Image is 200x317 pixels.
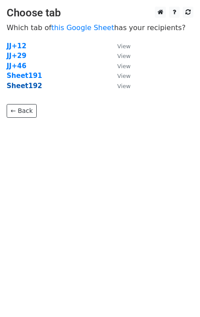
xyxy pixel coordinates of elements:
[7,62,27,70] a: JJ+46
[7,7,193,19] h3: Choose tab
[7,72,42,80] a: Sheet191
[108,42,131,50] a: View
[108,72,131,80] a: View
[117,83,131,89] small: View
[7,42,27,50] a: JJ+12
[117,53,131,59] small: View
[7,82,42,90] a: Sheet192
[7,52,27,60] a: JJ+29
[117,63,131,70] small: View
[108,62,131,70] a: View
[7,23,193,32] p: Which tab of has your recipients?
[108,82,131,90] a: View
[51,23,114,32] a: this Google Sheet
[108,52,131,60] a: View
[117,43,131,50] small: View
[117,73,131,79] small: View
[7,104,37,118] a: ← Back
